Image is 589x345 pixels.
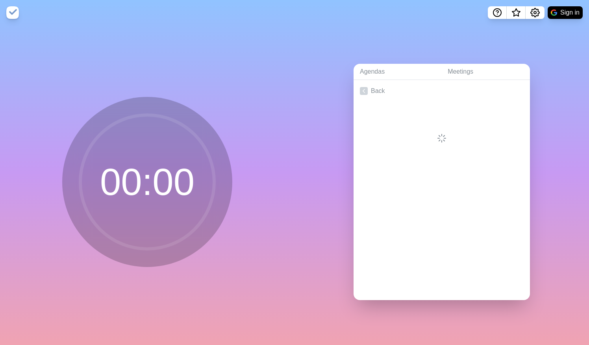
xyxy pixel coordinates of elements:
[441,64,530,80] a: Meetings
[6,6,19,19] img: timeblocks logo
[354,80,530,102] a: Back
[551,9,557,16] img: google logo
[526,6,545,19] button: Settings
[548,6,583,19] button: Sign in
[354,64,441,80] a: Agendas
[507,6,526,19] button: What’s new
[488,6,507,19] button: Help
